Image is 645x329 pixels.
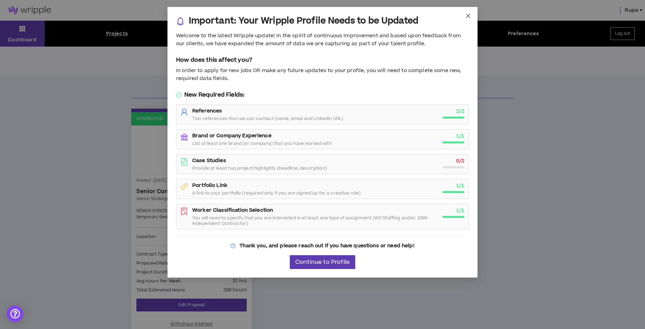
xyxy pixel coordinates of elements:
[456,132,464,140] strong: 1 / 1
[176,91,469,99] h5: New Required Fields:
[192,157,226,164] strong: Case Studies
[181,183,188,190] span: link
[7,306,23,322] div: Open Intercom Messenger
[181,158,188,166] span: file-text
[239,242,414,249] strong: Thank you, and please reach out if you have questions or need help!
[456,182,464,189] strong: 1 / 1
[231,243,235,248] span: question-circle
[189,16,418,27] h3: Important: Your Wripple Profile Needs to be Updated
[176,32,469,48] div: Welcome to the latest Wripple update! In the spirit of continuous improvement and based upon feed...
[192,132,272,139] strong: Brand or Company Experience
[192,107,222,114] strong: References
[456,207,464,214] strong: 1 / 1
[192,116,343,121] span: Two references that we can contact (name, email and LinkedIn URL)
[176,17,185,26] span: bell
[176,56,469,64] h5: How does this affect you?
[295,259,350,266] span: Continue to Profile
[459,7,478,26] button: Close
[456,157,464,164] strong: 0 / 2
[192,166,327,171] span: Provide at least two project highlights (headline, description)
[192,141,332,146] span: List at least one brand (or company) that you have worked with
[192,182,227,189] strong: Portfolio Link
[192,215,438,226] span: You will need to specify that you are interested in at least one type of assignment (W2-Staffing ...
[465,13,471,19] span: close
[176,67,469,82] div: In order to apply for new jobs OR make any future updates to your profile, you will need to compl...
[290,255,355,269] button: Continue to Profile
[192,190,361,196] span: A link to your portfolio (required only If you are signed up for a creative role)
[181,208,188,215] span: file-search
[176,92,182,98] span: check-circle
[192,207,273,214] strong: Worker Classification Selection
[181,133,188,141] span: bank
[181,108,188,116] span: user
[456,108,464,115] strong: 2 / 2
